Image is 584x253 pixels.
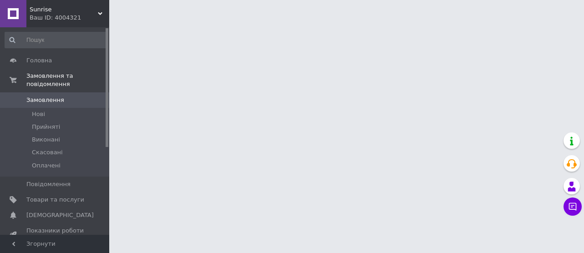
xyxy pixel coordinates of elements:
[26,196,84,204] span: Товари та послуги
[26,96,64,104] span: Замовлення
[32,162,61,170] span: Оплачені
[32,110,45,118] span: Нові
[30,5,98,14] span: Sunrise
[32,136,60,144] span: Виконані
[32,123,60,131] span: Прийняті
[30,14,109,22] div: Ваш ID: 4004321
[26,72,109,88] span: Замовлення та повідомлення
[26,56,52,65] span: Головна
[26,211,94,219] span: [DEMOGRAPHIC_DATA]
[5,32,107,48] input: Пошук
[26,227,84,243] span: Показники роботи компанії
[32,148,63,157] span: Скасовані
[26,180,71,188] span: Повідомлення
[564,197,582,216] button: Чат з покупцем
